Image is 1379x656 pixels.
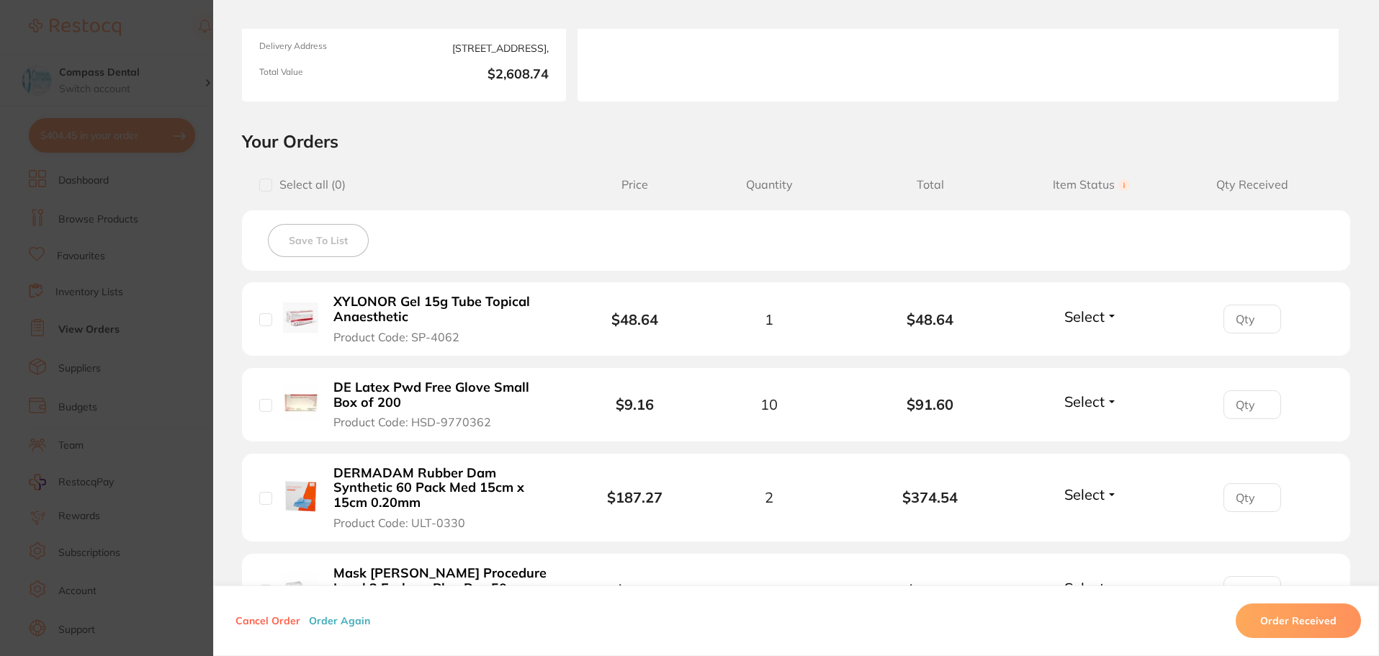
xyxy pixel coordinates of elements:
[333,466,556,511] b: DERMADAM Rubber Dam Synthetic 60 Pack Med 15cm x 15cm 0.20mm
[242,130,1350,152] h2: Your Orders
[329,465,560,530] button: DERMADAM Rubber Dam Synthetic 60 Pack Med 15cm x 15cm 0.20mm Product Code: ULT-0330
[410,67,549,84] b: $2,608.74
[333,415,491,428] span: Product Code: HSD-9770362
[333,566,556,596] b: Mask [PERSON_NAME] Procedure Level 2 Earloop Blue Box 50
[1223,483,1281,512] input: Qty
[305,614,374,627] button: Order Again
[333,380,556,410] b: DE Latex Pwd Free Glove Small Box of 200
[1172,178,1333,192] span: Qty Received
[765,311,773,328] span: 1
[410,41,549,55] span: [STREET_ADDRESS],
[760,583,778,599] span: 10
[333,516,465,529] span: Product Code: ULT-0330
[1223,305,1281,333] input: Qty
[283,572,318,607] img: Mask HENRY SCHEIN Procedure Level 2 Earloop Blue Box 50
[760,396,778,413] span: 10
[688,178,850,192] span: Quantity
[333,331,459,343] span: Product Code: SP-4062
[329,294,560,344] button: XYLONOR Gel 15g Tube Topical Anaesthetic Product Code: SP-4062
[1223,390,1281,419] input: Qty
[1011,178,1172,192] span: Item Status
[1064,392,1105,410] span: Select
[1060,485,1122,503] button: Select
[850,583,1011,599] b: $61.80
[283,479,318,514] img: DERMADAM Rubber Dam Synthetic 60 Pack Med 15cm x 15cm 0.20mm
[1064,579,1105,597] span: Select
[850,489,1011,506] b: $374.54
[333,295,556,324] b: XYLONOR Gel 15g Tube Topical Anaesthetic
[268,224,369,257] button: Save To List
[1060,579,1122,597] button: Select
[581,178,688,192] span: Price
[272,178,346,192] span: Select all ( 0 )
[850,311,1011,328] b: $48.64
[850,396,1011,413] b: $91.60
[765,489,773,506] span: 2
[329,379,560,430] button: DE Latex Pwd Free Glove Small Box of 200 Product Code: HSD-9770362
[283,300,318,336] img: XYLONOR Gel 15g Tube Topical Anaesthetic
[611,310,658,328] b: $48.64
[329,565,560,616] button: Mask [PERSON_NAME] Procedure Level 2 Earloop Blue Box 50 Product Code: HS-988-2733
[1064,307,1105,325] span: Select
[850,178,1011,192] span: Total
[1064,485,1105,503] span: Select
[616,582,654,600] b: $6.18
[1223,576,1281,605] input: Qty
[1236,603,1361,638] button: Order Received
[607,488,662,506] b: $187.27
[283,385,318,421] img: DE Latex Pwd Free Glove Small Box of 200
[616,395,654,413] b: $9.16
[1060,307,1122,325] button: Select
[1060,392,1122,410] button: Select
[259,67,398,84] span: Total Value
[231,614,305,627] button: Cancel Order
[259,41,398,55] span: Delivery Address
